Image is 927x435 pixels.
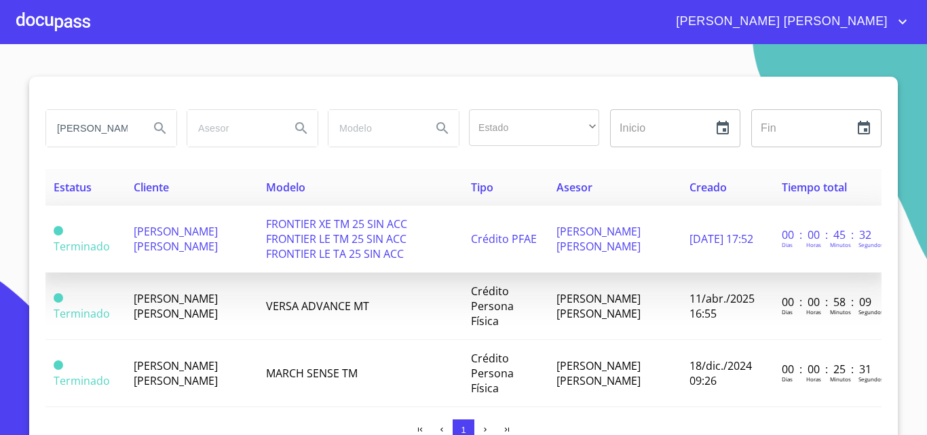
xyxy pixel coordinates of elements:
[830,375,851,383] p: Minutos
[54,306,110,321] span: Terminado
[556,358,641,388] span: [PERSON_NAME] [PERSON_NAME]
[782,241,793,248] p: Dias
[782,308,793,316] p: Dias
[54,239,110,254] span: Terminado
[556,291,641,321] span: [PERSON_NAME] [PERSON_NAME]
[54,293,63,303] span: Terminado
[266,366,358,381] span: MARCH SENSE TM
[806,375,821,383] p: Horas
[689,358,752,388] span: 18/dic./2024 09:26
[830,308,851,316] p: Minutos
[134,180,169,195] span: Cliente
[471,231,537,246] span: Crédito PFAE
[266,216,407,261] span: FRONTIER XE TM 25 SIN ACC FRONTIER LE TM 25 SIN ACC FRONTIER LE TA 25 SIN ACC
[54,180,92,195] span: Estatus
[134,224,218,254] span: [PERSON_NAME] [PERSON_NAME]
[830,241,851,248] p: Minutos
[666,11,894,33] span: [PERSON_NAME] [PERSON_NAME]
[285,112,318,145] button: Search
[461,425,466,435] span: 1
[266,180,305,195] span: Modelo
[471,284,514,328] span: Crédito Persona Física
[556,224,641,254] span: [PERSON_NAME] [PERSON_NAME]
[134,291,218,321] span: [PERSON_NAME] [PERSON_NAME]
[426,112,459,145] button: Search
[782,227,873,242] p: 00 : 00 : 45 : 32
[782,180,847,195] span: Tiempo total
[328,110,421,147] input: search
[469,109,599,146] div: ​
[134,358,218,388] span: [PERSON_NAME] [PERSON_NAME]
[54,226,63,235] span: Terminado
[471,180,493,195] span: Tipo
[782,362,873,377] p: 00 : 00 : 25 : 31
[666,11,911,33] button: account of current user
[54,373,110,388] span: Terminado
[806,241,821,248] p: Horas
[689,231,753,246] span: [DATE] 17:52
[144,112,176,145] button: Search
[187,110,280,147] input: search
[782,295,873,309] p: 00 : 00 : 58 : 09
[266,299,369,314] span: VERSA ADVANCE MT
[54,360,63,370] span: Terminado
[689,291,755,321] span: 11/abr./2025 16:55
[806,308,821,316] p: Horas
[782,375,793,383] p: Dias
[858,308,884,316] p: Segundos
[46,110,138,147] input: search
[858,375,884,383] p: Segundos
[858,241,884,248] p: Segundos
[689,180,727,195] span: Creado
[556,180,592,195] span: Asesor
[471,351,514,396] span: Crédito Persona Física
